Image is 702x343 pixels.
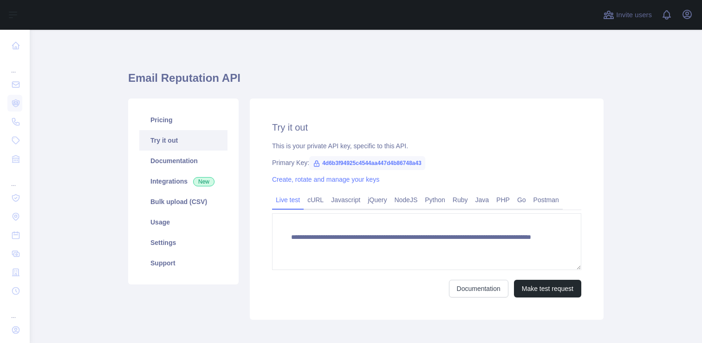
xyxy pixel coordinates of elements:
[139,191,227,212] a: Bulk upload (CSV)
[616,10,652,20] span: Invite users
[309,156,425,170] span: 4d6b3f94925c4544aa447d4b86748a43
[139,212,227,232] a: Usage
[139,110,227,130] a: Pricing
[193,177,214,186] span: New
[139,253,227,273] a: Support
[272,141,581,151] div: This is your private API key, specific to this API.
[7,301,22,320] div: ...
[139,151,227,171] a: Documentation
[128,71,604,93] h1: Email Reputation API
[327,192,364,207] a: Javascript
[493,192,513,207] a: PHP
[449,280,508,297] a: Documentation
[7,169,22,188] div: ...
[304,192,327,207] a: cURL
[139,130,227,151] a: Try it out
[364,192,390,207] a: jQuery
[449,192,472,207] a: Ruby
[514,280,581,297] button: Make test request
[139,232,227,253] a: Settings
[272,121,581,134] h2: Try it out
[390,192,421,207] a: NodeJS
[472,192,493,207] a: Java
[139,171,227,191] a: Integrations New
[530,192,563,207] a: Postman
[421,192,449,207] a: Python
[272,158,581,167] div: Primary Key:
[272,192,304,207] a: Live test
[272,176,379,183] a: Create, rotate and manage your keys
[7,56,22,74] div: ...
[513,192,530,207] a: Go
[601,7,654,22] button: Invite users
